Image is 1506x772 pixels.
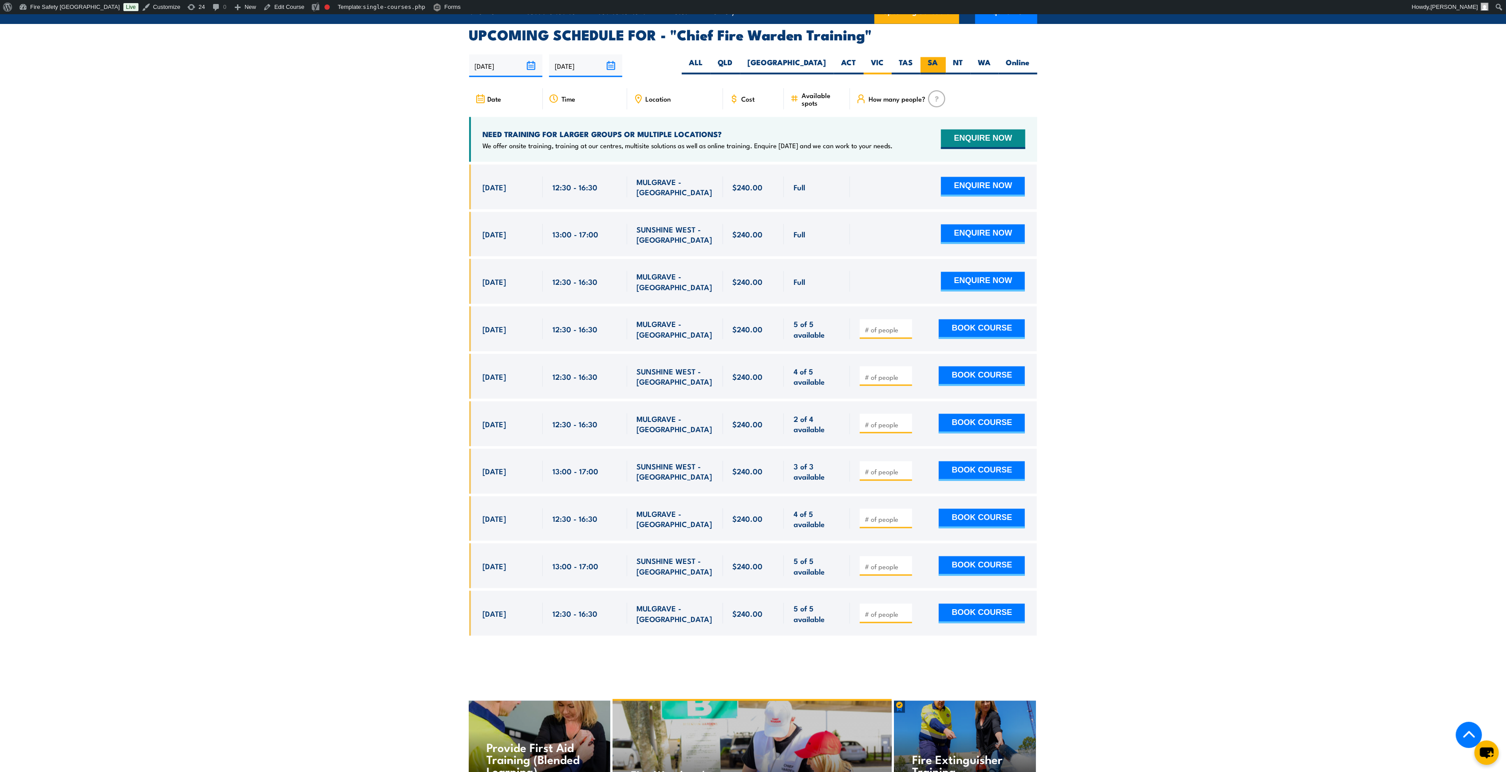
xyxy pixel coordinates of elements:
[733,182,763,192] span: $240.00
[733,371,763,382] span: $240.00
[549,55,622,77] input: To date
[553,371,597,382] span: 12:30 - 16:30
[941,225,1025,244] button: ENQUIRE NOW
[733,608,763,618] span: $240.00
[483,608,506,618] span: [DATE]
[733,561,763,571] span: $240.00
[483,129,893,139] h4: NEED TRAINING FOR LARGER GROUPS OR MULTIPLE LOCATIONS?
[941,130,1025,149] button: ENQUIRE NOW
[469,28,1037,40] h2: UPCOMING SCHEDULE FOR - "Chief Fire Warden Training"
[946,57,971,75] label: NT
[864,57,892,75] label: VIC
[865,515,909,524] input: # of people
[939,461,1025,481] button: BOOK COURSE
[740,57,834,75] label: [GEOGRAPHIC_DATA]
[733,324,763,334] span: $240.00
[553,229,598,239] span: 13:00 - 17:00
[794,229,805,239] span: Full
[939,319,1025,339] button: BOOK COURSE
[483,182,506,192] span: [DATE]
[939,366,1025,386] button: BOOK COURSE
[802,91,844,106] span: Available spots
[794,276,805,287] span: Full
[939,509,1025,528] button: BOOK COURSE
[483,466,506,476] span: [DATE]
[999,57,1037,75] label: Online
[865,373,909,382] input: # of people
[553,561,598,571] span: 13:00 - 17:00
[794,319,840,339] span: 5 of 5 available
[794,461,840,482] span: 3 of 3 available
[483,229,506,239] span: [DATE]
[742,95,755,102] span: Cost
[483,419,506,429] span: [DATE]
[637,271,713,292] span: MULGRAVE - [GEOGRAPHIC_DATA]
[794,603,840,624] span: 5 of 5 available
[646,95,671,102] span: Location
[324,4,330,10] div: Focus keyphrase not set
[637,414,713,434] span: MULGRAVE - [GEOGRAPHIC_DATA]
[637,603,713,624] span: MULGRAVE - [GEOGRAPHIC_DATA]
[794,508,840,529] span: 4 of 5 available
[553,182,597,192] span: 12:30 - 16:30
[733,466,763,476] span: $240.00
[637,177,713,197] span: MULGRAVE - [GEOGRAPHIC_DATA]
[733,276,763,287] span: $240.00
[971,57,999,75] label: WA
[553,324,597,334] span: 12:30 - 16:30
[939,414,1025,433] button: BOOK COURSE
[733,513,763,524] span: $240.00
[483,324,506,334] span: [DATE]
[865,325,909,334] input: # of people
[834,57,864,75] label: ACT
[865,562,909,571] input: # of people
[1474,740,1499,765] button: chat-button
[637,555,713,576] span: SUNSHINE WEST - [GEOGRAPHIC_DATA]
[865,467,909,476] input: # of people
[794,182,805,192] span: Full
[483,513,506,524] span: [DATE]
[733,419,763,429] span: $240.00
[939,604,1025,623] button: BOOK COURSE
[892,57,921,75] label: TAS
[637,461,713,482] span: SUNSHINE WEST - [GEOGRAPHIC_DATA]
[637,224,713,245] span: SUNSHINE WEST - [GEOGRAPHIC_DATA]
[483,141,893,150] p: We offer onsite training, training at our centres, multisite solutions as well as online training...
[921,57,946,75] label: SA
[469,55,542,77] input: From date
[865,610,909,618] input: # of people
[682,57,711,75] label: ALL
[865,420,909,429] input: # of people
[794,366,840,387] span: 4 of 5 available
[483,371,506,382] span: [DATE]
[941,177,1025,197] button: ENQUIRE NOW
[794,414,840,434] span: 2 of 4 available
[1431,4,1478,10] span: [PERSON_NAME]
[553,466,598,476] span: 13:00 - 17:00
[711,57,740,75] label: QLD
[553,513,597,524] span: 12:30 - 16:30
[553,276,597,287] span: 12:30 - 16:30
[561,95,575,102] span: Time
[941,272,1025,291] button: ENQUIRE NOW
[488,95,502,102] span: Date
[483,561,506,571] span: [DATE]
[869,95,925,102] span: How many people?
[553,608,597,618] span: 12:30 - 16:30
[794,555,840,576] span: 5 of 5 available
[939,556,1025,576] button: BOOK COURSE
[123,3,138,11] a: Live
[733,229,763,239] span: $240.00
[637,319,713,339] span: MULGRAVE - [GEOGRAPHIC_DATA]
[637,508,713,529] span: MULGRAVE - [GEOGRAPHIC_DATA]
[553,419,597,429] span: 12:30 - 16:30
[363,4,425,10] span: single-courses.php
[637,366,713,387] span: SUNSHINE WEST - [GEOGRAPHIC_DATA]
[483,276,506,287] span: [DATE]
